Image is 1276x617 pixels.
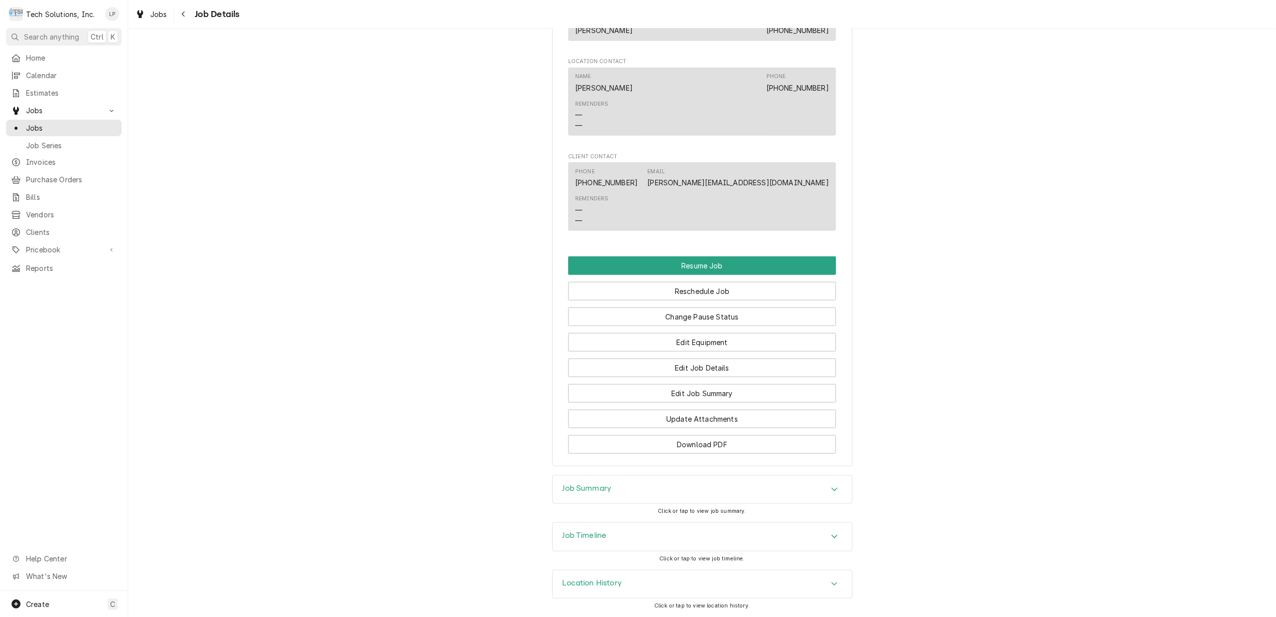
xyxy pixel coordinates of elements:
[553,476,852,504] button: Accordion Details Expand Trigger
[553,476,852,504] div: Accordion Header
[575,168,638,188] div: Phone
[647,178,829,187] a: [PERSON_NAME][EMAIL_ADDRESS][DOMAIN_NAME]
[552,522,853,551] div: Job Timeline
[766,73,786,81] div: Phone
[6,224,122,240] a: Clients
[563,578,622,588] h3: Location History
[553,523,852,551] div: Accordion Header
[552,570,853,599] div: Location History
[568,326,836,352] div: Button Group Row
[6,137,122,154] a: Job Series
[553,570,852,598] button: Accordion Details Expand Trigger
[568,256,836,454] div: Button Group
[568,58,836,66] span: Location Contact
[575,100,608,108] div: Reminders
[26,123,117,133] span: Jobs
[575,100,608,131] div: Reminders
[6,550,122,567] a: Go to Help Center
[192,8,240,21] span: Job Details
[26,105,102,116] span: Jobs
[568,300,836,326] div: Button Group Row
[647,168,665,176] div: Email
[131,6,171,23] a: Jobs
[568,282,836,300] button: Reschedule Job
[575,120,582,131] div: —
[26,244,102,255] span: Pricebook
[6,171,122,188] a: Purchase Orders
[9,7,23,21] div: T
[6,50,122,66] a: Home
[105,7,119,21] div: Lisa Paschal's Avatar
[568,384,836,403] button: Edit Job Summary
[26,140,117,151] span: Job Series
[111,32,115,42] span: K
[658,508,746,514] span: Click or tap to view job summary.
[24,32,79,42] span: Search anything
[563,531,607,540] h3: Job Timeline
[575,195,608,225] div: Reminders
[105,7,119,21] div: LP
[568,162,836,231] div: Contact
[568,256,836,275] button: Resume Job
[568,403,836,428] div: Button Group Row
[6,568,122,584] a: Go to What's New
[575,25,633,36] div: [PERSON_NAME]
[26,88,117,98] span: Estimates
[6,241,122,258] a: Go to Pricebook
[568,256,836,275] div: Button Group Row
[91,32,104,42] span: Ctrl
[766,73,829,93] div: Phone
[575,195,608,203] div: Reminders
[26,263,117,273] span: Reports
[553,570,852,598] div: Accordion Header
[9,7,23,21] div: Tech Solutions, Inc.'s Avatar
[647,168,829,188] div: Email
[575,73,591,81] div: Name
[6,154,122,170] a: Invoices
[575,215,582,226] div: —
[568,68,836,136] div: Contact
[552,475,853,504] div: Job Summary
[575,168,595,176] div: Phone
[6,189,122,205] a: Bills
[575,110,582,120] div: —
[110,599,115,609] span: C
[26,192,117,202] span: Bills
[766,26,829,35] a: [PHONE_NUMBER]
[553,523,852,551] button: Accordion Details Expand Trigger
[568,68,836,141] div: Location Contact List
[568,359,836,377] button: Edit Job Details
[6,102,122,119] a: Go to Jobs
[575,73,633,93] div: Name
[659,555,744,562] span: Click or tap to view job timeline.
[6,120,122,136] a: Jobs
[26,209,117,220] span: Vendors
[26,157,117,167] span: Invoices
[6,67,122,84] a: Calendar
[568,58,836,140] div: Location Contact
[26,553,116,564] span: Help Center
[6,206,122,223] a: Vendors
[568,377,836,403] div: Button Group Row
[26,227,117,237] span: Clients
[176,6,192,22] button: Navigate back
[575,178,638,187] a: [PHONE_NUMBER]
[568,275,836,300] div: Button Group Row
[568,428,836,454] div: Button Group Row
[6,85,122,101] a: Estimates
[575,83,633,93] div: [PERSON_NAME]
[654,602,750,609] span: Click or tap to view location history.
[568,153,836,161] span: Client Contact
[575,205,582,215] div: —
[150,9,167,20] span: Jobs
[568,333,836,352] button: Edit Equipment
[568,352,836,377] div: Button Group Row
[568,153,836,235] div: Client Contact
[563,484,612,493] h3: Job Summary
[26,600,49,608] span: Create
[26,53,117,63] span: Home
[6,260,122,276] a: Reports
[766,84,829,92] a: [PHONE_NUMBER]
[26,174,117,185] span: Purchase Orders
[26,70,117,81] span: Calendar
